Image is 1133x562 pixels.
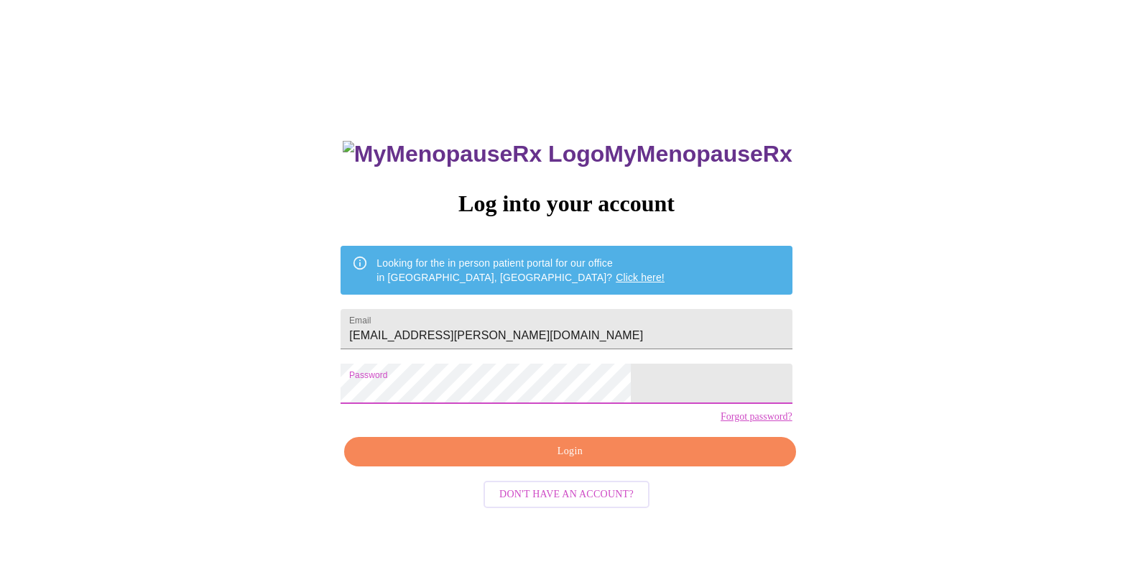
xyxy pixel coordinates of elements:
a: Click here! [616,272,665,283]
h3: Log into your account [341,190,792,217]
a: Forgot password? [721,411,792,423]
div: Looking for the in person patient portal for our office in [GEOGRAPHIC_DATA], [GEOGRAPHIC_DATA]? [376,250,665,290]
img: MyMenopauseRx Logo [343,141,604,167]
span: Don't have an account? [499,486,634,504]
h3: MyMenopauseRx [343,141,792,167]
button: Login [344,437,795,466]
span: Login [361,443,779,461]
button: Don't have an account? [484,481,649,509]
a: Don't have an account? [480,487,653,499]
